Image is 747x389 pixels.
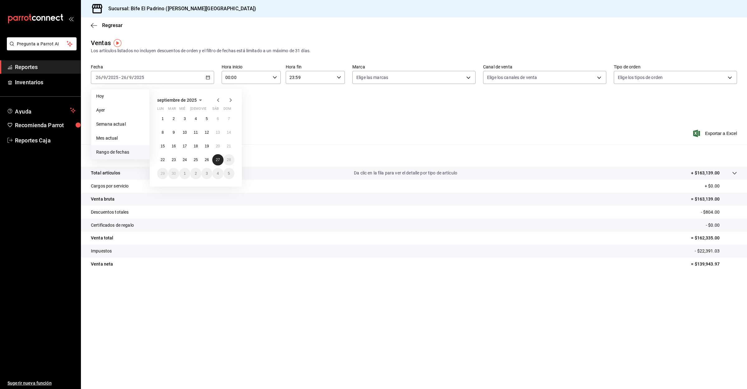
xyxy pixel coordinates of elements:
button: 8 de septiembre de 2025 [157,127,168,138]
button: 13 de septiembre de 2025 [212,127,223,138]
button: 6 de septiembre de 2025 [212,113,223,124]
button: 2 de septiembre de 2025 [168,113,179,124]
abbr: 4 de octubre de 2025 [217,171,219,176]
abbr: 10 de septiembre de 2025 [183,130,187,135]
button: 17 de septiembre de 2025 [179,141,190,152]
span: Sugerir nueva función [7,380,76,387]
button: 23 de septiembre de 2025 [168,154,179,165]
button: 28 de septiembre de 2025 [223,154,234,165]
button: Regresar [91,22,123,28]
abbr: martes [168,107,176,113]
abbr: 22 de septiembre de 2025 [161,158,165,162]
abbr: 1 de octubre de 2025 [184,171,186,176]
abbr: 17 de septiembre de 2025 [183,144,187,148]
label: Hora fin [286,65,345,69]
span: Semana actual [96,121,144,127]
abbr: 8 de septiembre de 2025 [162,130,164,135]
span: Elige los canales de venta [487,74,537,81]
abbr: 12 de septiembre de 2025 [205,130,209,135]
span: / [101,75,103,80]
button: 29 de septiembre de 2025 [157,168,168,179]
abbr: sábado [212,107,219,113]
abbr: viernes [201,107,206,113]
p: Venta total [91,235,113,241]
abbr: 13 de septiembre de 2025 [216,130,220,135]
abbr: 24 de septiembre de 2025 [183,158,187,162]
span: septiembre de 2025 [157,98,197,103]
abbr: 19 de septiembre de 2025 [205,144,209,148]
abbr: 9 de septiembre de 2025 [173,130,175,135]
button: 4 de octubre de 2025 [212,168,223,179]
input: -- [121,75,127,80]
span: Recomienda Parrot [15,121,76,129]
button: 5 de septiembre de 2025 [201,113,212,124]
span: Reportes Caja [15,136,76,145]
span: Elige los tipos de orden [618,74,663,81]
div: Ventas [91,38,111,48]
input: -- [103,75,106,80]
button: 2 de octubre de 2025 [190,168,201,179]
label: Tipo de orden [614,65,737,69]
span: / [127,75,129,80]
button: 26 de septiembre de 2025 [201,154,212,165]
button: 27 de septiembre de 2025 [212,154,223,165]
button: 11 de septiembre de 2025 [190,127,201,138]
button: 15 de septiembre de 2025 [157,141,168,152]
p: Descuentos totales [91,209,129,215]
p: Cargos por servicio [91,183,129,189]
button: 10 de septiembre de 2025 [179,127,190,138]
button: 25 de septiembre de 2025 [190,154,201,165]
label: Canal de venta [483,65,606,69]
p: - $22,391.03 [695,248,737,254]
span: Ayer [96,107,144,113]
img: Tooltip marker [114,39,121,47]
button: Exportar a Excel [694,130,737,137]
button: 12 de septiembre de 2025 [201,127,212,138]
a: Pregunta a Parrot AI [4,45,77,52]
abbr: 23 de septiembre de 2025 [171,158,176,162]
p: Venta neta [91,261,113,267]
button: open_drawer_menu [68,16,73,21]
button: 22 de septiembre de 2025 [157,154,168,165]
abbr: 2 de septiembre de 2025 [173,117,175,121]
abbr: 21 de septiembre de 2025 [227,144,231,148]
span: Regresar [102,22,123,28]
abbr: 25 de septiembre de 2025 [194,158,198,162]
abbr: domingo [223,107,231,113]
abbr: 18 de septiembre de 2025 [194,144,198,148]
span: Pregunta a Parrot AI [17,41,67,47]
abbr: 5 de octubre de 2025 [228,171,230,176]
label: Fecha [91,65,214,69]
p: Impuestos [91,248,112,254]
p: Venta bruta [91,196,115,202]
button: 3 de octubre de 2025 [201,168,212,179]
button: 18 de septiembre de 2025 [190,141,201,152]
button: Pregunta a Parrot AI [7,37,77,50]
p: + $163,139.00 [691,170,720,176]
button: 1 de septiembre de 2025 [157,113,168,124]
span: Reportes [15,63,76,71]
abbr: 7 de septiembre de 2025 [228,117,230,121]
abbr: 3 de septiembre de 2025 [184,117,186,121]
label: Marca [352,65,476,69]
abbr: 1 de septiembre de 2025 [162,117,164,121]
abbr: 4 de septiembre de 2025 [195,117,197,121]
p: - $0.00 [706,222,737,229]
button: 14 de septiembre de 2025 [223,127,234,138]
abbr: 16 de septiembre de 2025 [171,144,176,148]
p: Resumen [91,152,737,159]
span: / [106,75,108,80]
span: Hoy [96,93,144,100]
button: 1 de octubre de 2025 [179,168,190,179]
label: Hora inicio [222,65,281,69]
abbr: 27 de septiembre de 2025 [216,158,220,162]
button: 19 de septiembre de 2025 [201,141,212,152]
abbr: 2 de octubre de 2025 [195,171,197,176]
button: septiembre de 2025 [157,96,204,104]
p: Certificados de regalo [91,222,134,229]
input: ---- [134,75,144,80]
span: Inventarios [15,78,76,86]
input: -- [96,75,101,80]
abbr: 6 de septiembre de 2025 [217,117,219,121]
div: Los artículos listados no incluyen descuentos de orden y el filtro de fechas está limitado a un m... [91,48,737,54]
